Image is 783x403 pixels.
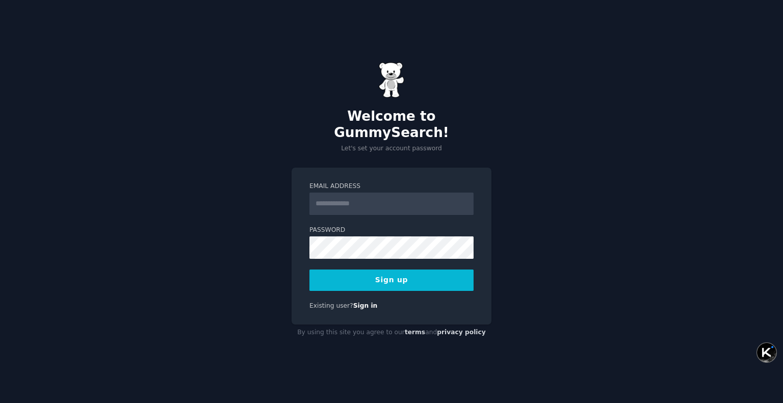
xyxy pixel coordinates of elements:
label: Password [309,226,474,235]
p: Let's set your account password [292,144,491,153]
a: terms [405,329,425,336]
img: Gummy Bear [379,62,404,98]
h2: Welcome to GummySearch! [292,109,491,141]
a: privacy policy [437,329,486,336]
label: Email Address [309,182,474,191]
span: Existing user? [309,302,353,309]
a: Sign in [353,302,378,309]
button: Sign up [309,270,474,291]
div: By using this site you agree to our and [292,325,491,341]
